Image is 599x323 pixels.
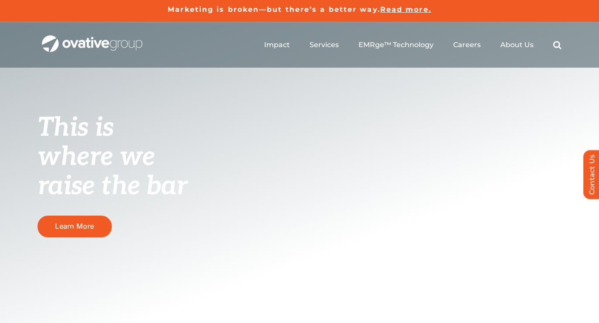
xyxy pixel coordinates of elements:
[42,34,142,43] a: OG_Full_horizontal_WHT
[500,41,534,49] a: About Us
[264,31,561,59] nav: Menu
[453,41,481,49] a: Careers
[358,41,434,49] a: EMRge™ Technology
[38,216,112,237] a: Learn More
[553,41,561,49] a: Search
[38,141,187,202] span: where we raise the bar
[55,222,94,230] span: Learn More
[380,5,431,14] a: Read more.
[310,41,339,49] a: Services
[168,5,380,14] a: Marketing is broken—but there’s a better way.
[38,112,114,144] span: This is
[264,41,290,49] a: Impact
